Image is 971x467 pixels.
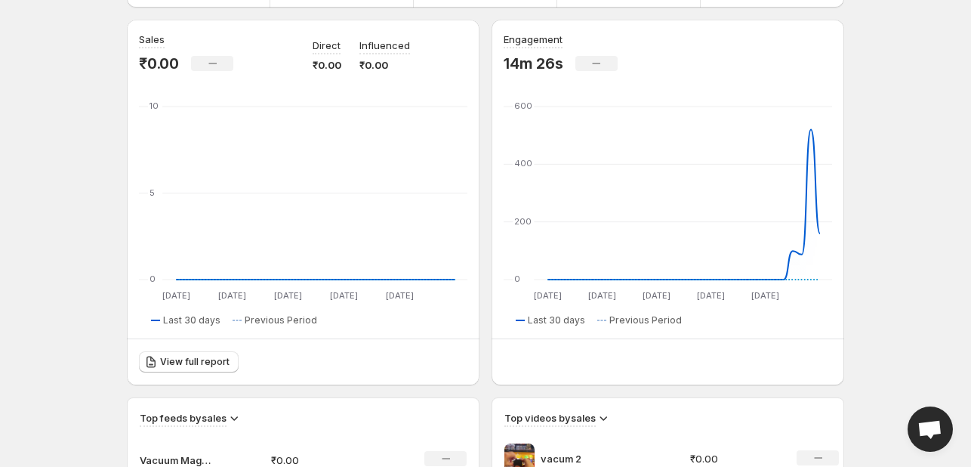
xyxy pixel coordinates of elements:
p: 14m 26s [504,54,563,73]
text: 600 [514,101,532,111]
text: [DATE] [751,290,779,301]
span: Last 30 days [163,314,220,326]
h3: Engagement [504,32,563,47]
span: View full report [160,356,230,368]
text: 0 [514,274,520,284]
text: [DATE] [588,290,616,301]
text: [DATE] [218,290,246,301]
h3: Top videos by sales [504,410,596,425]
p: Influenced [359,38,410,53]
p: ₹0.00 [313,57,341,73]
text: [DATE] [274,290,302,301]
text: 200 [514,216,532,227]
text: [DATE] [643,290,670,301]
a: View full report [139,351,239,373]
text: [DATE] [386,290,414,301]
span: Last 30 days [528,314,585,326]
text: 5 [150,187,155,198]
p: ₹0.00 [690,451,779,466]
span: Previous Period [245,314,317,326]
h3: Sales [139,32,165,47]
p: ₹0.00 [359,57,410,73]
div: Open chat [908,407,953,452]
text: 400 [514,158,532,169]
p: vacum 2 [541,451,654,466]
text: [DATE] [330,290,358,301]
text: [DATE] [697,290,725,301]
text: [DATE] [534,290,562,301]
text: 10 [150,101,159,111]
span: Previous Period [609,314,682,326]
h3: Top feeds by sales [140,410,227,425]
p: Direct [313,38,341,53]
text: 0 [150,274,156,284]
p: ₹0.00 [139,54,179,73]
text: [DATE] [162,290,190,301]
